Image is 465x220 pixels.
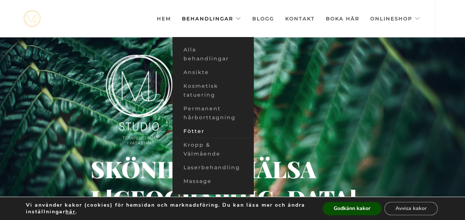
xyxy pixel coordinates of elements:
a: Fötter [172,124,254,138]
button: Godkänn kakor [323,202,381,215]
a: Kropp & Välmående [172,138,254,161]
button: Avvisa kakor [384,202,438,215]
a: mjstudio mjstudio mjstudio [23,10,41,27]
a: Massage [172,174,254,188]
a: Laserbehandling [172,161,254,174]
p: Vi använder kakor (cookies) för hemsidan och marknadsföring. Du kan läsa mer och ändra inställnin... [26,202,307,215]
a: Kosmetisk tatuering [172,79,254,102]
div: i [GEOGRAPHIC_DATA] [91,195,175,202]
button: här [65,209,75,215]
div: Skönhet & hälsa [91,166,272,171]
img: mjstudio [23,10,41,27]
a: Alla behandlingar [172,43,254,66]
a: Ansikte [172,66,254,79]
a: Permanent hårborttagning [172,102,254,124]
